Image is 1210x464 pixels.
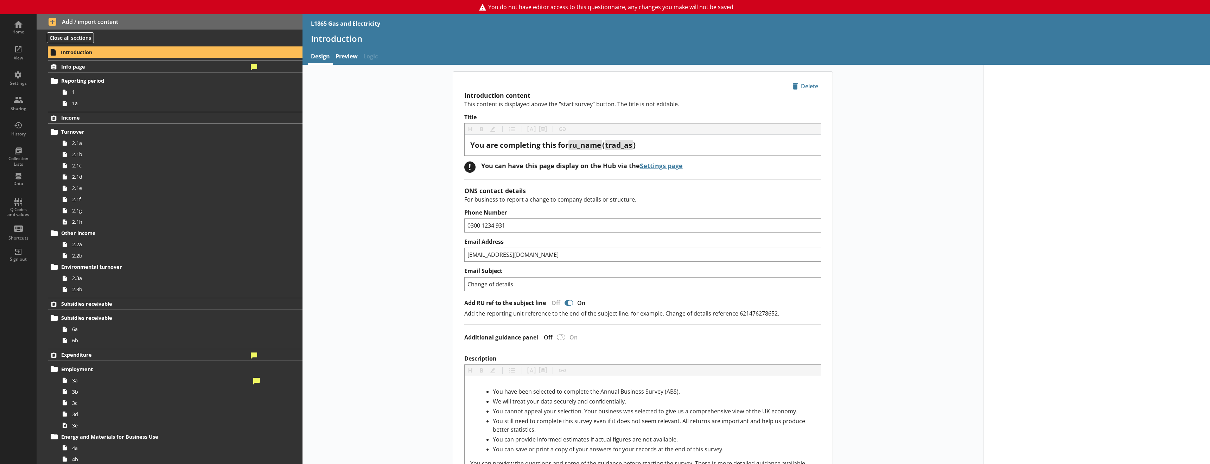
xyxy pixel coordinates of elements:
p: Add the reporting unit reference to the end of the subject line, for example, Change of details r... [464,310,822,317]
label: Title [464,114,822,121]
span: 2.1h [72,218,251,225]
a: 2.1c [59,160,302,171]
a: 2.1d [59,171,302,183]
a: 2.2a [59,239,302,250]
span: 2.1f [72,196,251,203]
span: 2.1b [72,151,251,158]
span: You have been selected to complete the Annual Business Survey (ABS). [493,388,680,395]
span: ) [633,140,636,150]
li: Subsidies receivableSubsidies receivable6a6b [37,298,302,346]
a: Environmental turnover [48,261,302,273]
a: Income [48,112,302,124]
div: History [6,131,31,137]
span: We will treat your data securely and confidentially. [493,398,626,405]
label: Add RU ref to the subject line [464,299,546,307]
a: 3d [59,408,302,420]
a: 3e [59,420,302,431]
span: ru_name [569,140,601,150]
span: 3b [72,388,251,395]
p: This content is displayed above the “start survey” button. The title is not editable. [464,100,822,108]
li: Subsidies receivable6a6b [51,312,302,346]
span: 6a [72,326,251,332]
a: 6b [59,335,302,346]
a: 2.1b [59,149,302,160]
a: Info page [48,61,302,72]
div: View [6,55,31,61]
span: Employment [61,366,248,373]
a: Other income [48,228,302,239]
button: Delete [789,80,821,92]
div: Title [470,140,816,150]
a: Preview [333,50,361,65]
div: Settings [6,81,31,86]
label: Email Address [464,238,822,246]
a: Energy and Materials for Business Use [48,431,302,442]
span: 6b [72,337,251,344]
a: 2.1h [59,216,302,228]
span: Other income [61,230,248,236]
li: Reporting period11a [51,75,302,109]
span: Add / import content [49,18,291,26]
span: Delete [790,81,821,92]
div: On [567,333,583,341]
label: Phone Number [464,209,822,216]
a: 1a [59,98,302,109]
div: Shortcuts [6,235,31,241]
span: 1 [72,89,251,95]
div: Data [6,181,31,186]
span: trad_as [605,140,632,150]
a: 1 [59,87,302,98]
span: Income [61,114,248,121]
h1: Introduction [311,33,1202,44]
a: 4a [59,442,302,453]
span: ( [602,140,605,150]
div: Off [538,333,555,341]
div: Q Codes and values [6,207,31,217]
a: 2.1e [59,183,302,194]
span: Subsidies receivable [61,300,248,307]
a: Expenditure [48,349,302,361]
span: You cannot appeal your selection. Your business was selected to give us a comprehensive view of t... [493,407,797,415]
span: 2.1e [72,185,251,191]
span: Logic [361,50,381,65]
a: 2.1f [59,194,302,205]
a: 2.2b [59,250,302,261]
span: 2.1g [72,207,251,214]
div: Off [546,299,563,307]
span: Environmental turnover [61,263,248,270]
label: Description [464,355,822,362]
button: Close all sections [47,32,94,43]
span: Reporting period [61,77,248,84]
a: Turnover [48,126,302,138]
span: 4a [72,445,251,451]
span: Turnover [61,128,248,135]
li: Other income2.2a2.2b [51,228,302,261]
span: 3a [72,377,251,384]
span: 2.1c [72,162,251,169]
li: Environmental turnover2.3a2.3b [51,261,302,295]
a: Subsidies receivable [48,312,302,324]
a: 2.1g [59,205,302,216]
div: You can have this page display on the Hub via the [481,161,683,170]
li: Turnover2.1a2.1b2.1c2.1d2.1e2.1f2.1g2.1h [51,126,302,228]
li: Info pageReporting period11a [37,61,302,109]
a: 2.1a [59,138,302,149]
span: 2.3a [72,275,251,281]
h2: Introduction content [464,91,822,100]
a: 2.3b [59,284,302,295]
li: IncomeTurnover2.1a2.1b2.1c2.1d2.1e2.1f2.1g2.1hOther income2.2a2.2bEnvironmental turnover2.3a2.3b [37,112,302,295]
label: Email Subject [464,267,822,275]
span: Energy and Materials for Business Use [61,433,248,440]
div: Sharing [6,106,31,112]
span: 3e [72,422,251,429]
span: You still need to complete this survey even if it does not seem relevant. All returns are importa... [493,417,807,433]
a: Reporting period [48,75,302,87]
a: Design [308,50,333,65]
span: Subsidies receivable [61,314,248,321]
a: 3c [59,397,302,408]
a: Employment [48,363,302,375]
a: 3b [59,386,302,397]
div: L1865 Gas and Electricity [311,20,380,27]
span: 2.1a [72,140,251,146]
span: 3d [72,411,251,418]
